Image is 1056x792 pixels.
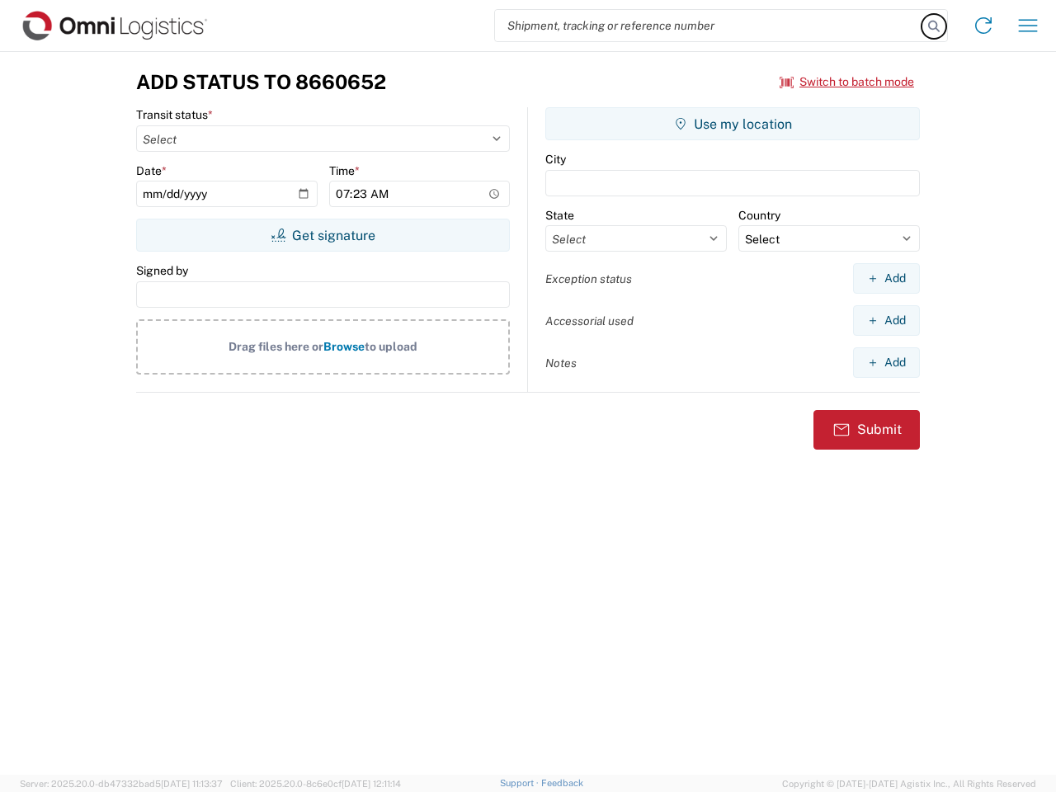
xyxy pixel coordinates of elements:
[545,271,632,286] label: Exception status
[20,779,223,789] span: Server: 2025.20.0-db47332bad5
[541,778,583,788] a: Feedback
[161,779,223,789] span: [DATE] 11:13:37
[738,208,780,223] label: Country
[545,313,634,328] label: Accessorial used
[365,340,417,353] span: to upload
[782,776,1036,791] span: Copyright © [DATE]-[DATE] Agistix Inc., All Rights Reserved
[813,410,920,450] button: Submit
[136,107,213,122] label: Transit status
[495,10,922,41] input: Shipment, tracking or reference number
[136,219,510,252] button: Get signature
[853,305,920,336] button: Add
[323,340,365,353] span: Browse
[342,779,401,789] span: [DATE] 12:11:14
[230,779,401,789] span: Client: 2025.20.0-8c6e0cf
[229,340,323,353] span: Drag files here or
[545,356,577,370] label: Notes
[545,208,574,223] label: State
[500,778,541,788] a: Support
[136,70,386,94] h3: Add Status to 8660652
[136,263,188,278] label: Signed by
[780,68,914,96] button: Switch to batch mode
[136,163,167,178] label: Date
[853,263,920,294] button: Add
[545,107,920,140] button: Use my location
[545,152,566,167] label: City
[329,163,360,178] label: Time
[853,347,920,378] button: Add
